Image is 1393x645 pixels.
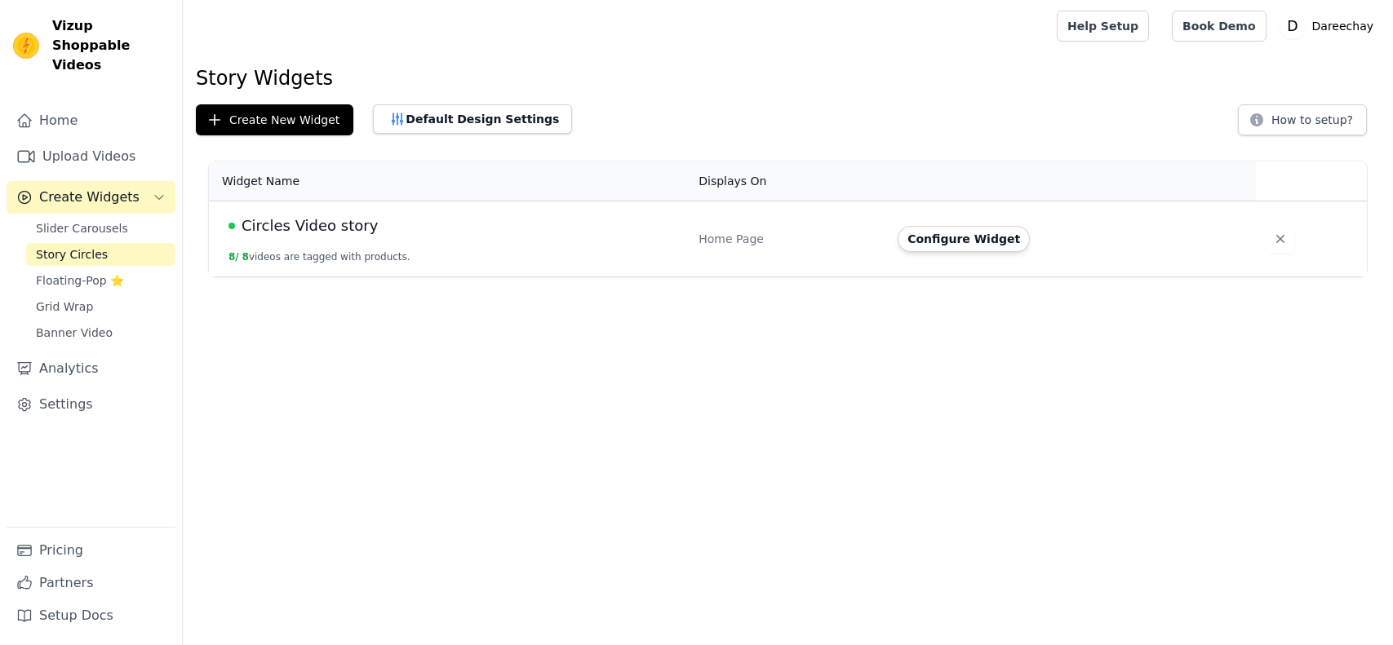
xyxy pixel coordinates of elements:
span: Live Published [228,223,235,229]
button: Default Design Settings [373,104,572,134]
button: 8/ 8videos are tagged with products. [228,250,410,263]
button: How to setup? [1238,104,1367,135]
span: 8 [242,251,249,263]
a: Slider Carousels [26,217,175,240]
span: Grid Wrap [36,298,93,315]
th: Widget Name [209,161,689,201]
a: Settings [7,388,175,421]
a: Floating-Pop ⭐ [26,269,175,292]
a: Home [7,104,175,137]
img: Vizup [13,33,39,59]
span: Vizup Shoppable Videos [52,16,169,75]
button: Create Widgets [7,181,175,214]
a: Story Circles [26,243,175,266]
a: Partners [7,567,175,599]
button: Configure Widget [898,226,1030,252]
span: Banner Video [36,325,113,341]
button: Delete widget [1266,224,1295,254]
a: Setup Docs [7,599,175,632]
span: Circles Video story [242,214,378,237]
a: Upload Videos [7,140,175,173]
span: 8 / [228,251,239,263]
a: Analytics [7,352,175,385]
span: Create Widgets [39,188,140,207]
text: D [1287,18,1298,34]
a: Pricing [7,534,175,567]
div: Home Page [699,231,878,247]
button: D Dareechay [1280,11,1380,41]
span: Story Circles [36,246,108,263]
span: Slider Carousels [36,220,128,236]
th: Displays On [689,161,888,201]
a: Help Setup [1057,11,1149,42]
button: Create New Widget [196,104,353,135]
p: Dareechay [1306,11,1380,41]
span: Floating-Pop ⭐ [36,272,124,289]
a: How to setup? [1238,116,1367,131]
h1: Story Widgets [196,65,1380,91]
a: Banner Video [26,321,175,344]
a: Grid Wrap [26,295,175,318]
a: Book Demo [1172,11,1266,42]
